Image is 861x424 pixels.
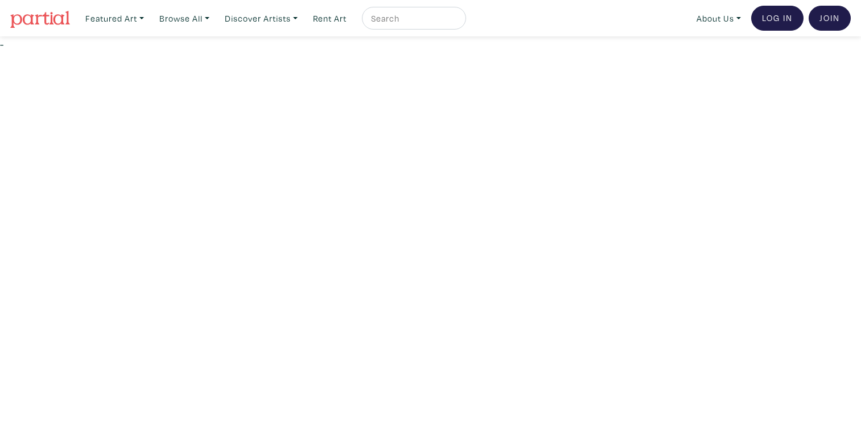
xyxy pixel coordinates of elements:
a: Discover Artists [220,7,303,30]
input: Search [370,11,455,26]
a: Rent Art [308,7,352,30]
a: Log In [751,6,804,31]
a: Browse All [154,7,215,30]
a: Featured Art [80,7,149,30]
a: Join [809,6,851,31]
a: About Us [691,7,746,30]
